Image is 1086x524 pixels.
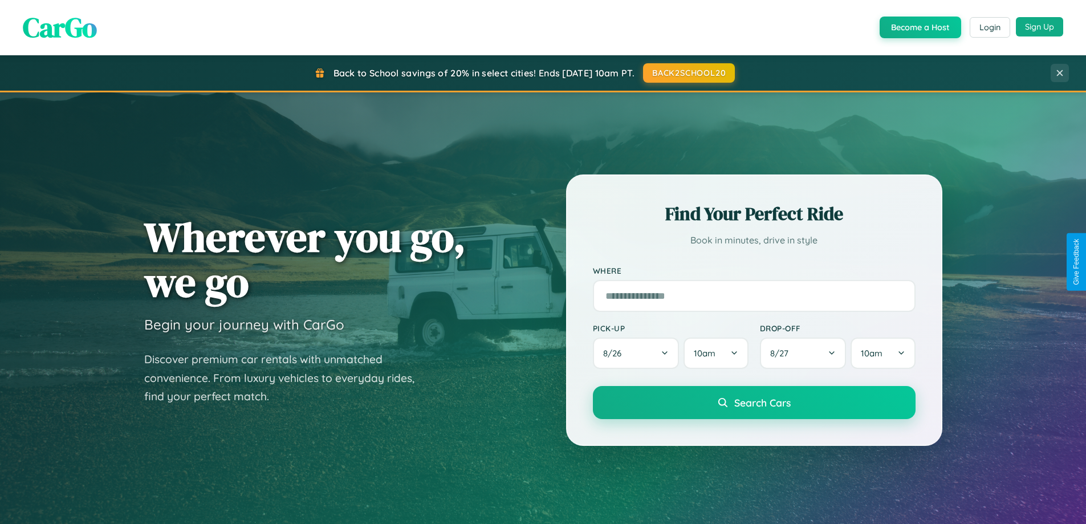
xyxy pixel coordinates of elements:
button: 8/27 [760,338,847,369]
label: Where [593,266,916,275]
div: Give Feedback [1072,239,1080,285]
label: Pick-up [593,323,749,333]
span: Search Cars [734,396,791,409]
button: Sign Up [1016,17,1063,36]
span: 10am [861,348,882,359]
button: 10am [684,338,748,369]
label: Drop-off [760,323,916,333]
button: Login [970,17,1010,38]
span: 8 / 27 [770,348,794,359]
span: 8 / 26 [603,348,627,359]
h1: Wherever you go, we go [144,214,466,304]
button: 10am [851,338,915,369]
p: Book in minutes, drive in style [593,232,916,249]
span: 10am [694,348,715,359]
p: Discover premium car rentals with unmatched convenience. From luxury vehicles to everyday rides, ... [144,350,429,406]
span: Back to School savings of 20% in select cities! Ends [DATE] 10am PT. [333,67,634,79]
button: 8/26 [593,338,680,369]
button: Search Cars [593,386,916,419]
h3: Begin your journey with CarGo [144,316,344,333]
span: CarGo [23,9,97,46]
h2: Find Your Perfect Ride [593,201,916,226]
button: BACK2SCHOOL20 [643,63,735,83]
button: Become a Host [880,17,961,38]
